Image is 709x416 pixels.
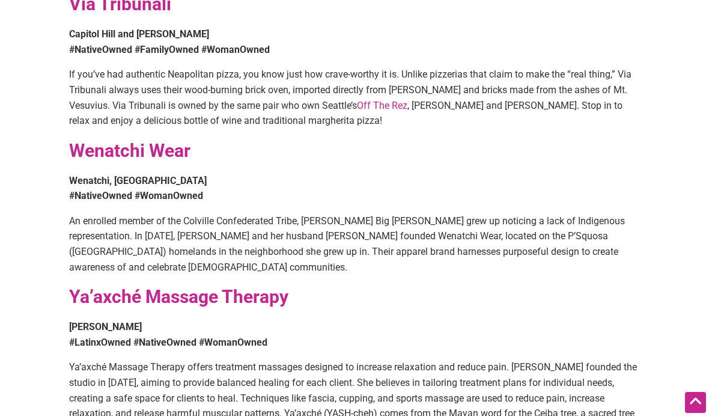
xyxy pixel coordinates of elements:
[69,140,190,161] a: Wenatchi Wear
[357,100,407,111] a: Off The Rez
[69,337,131,348] strong: #LatinxOwned
[69,44,270,55] strong: #NativeOwned #FamilyOwned #WomanOwned
[69,286,288,307] a: Ya’axché Massage Therapy
[133,337,267,348] strong: #NativeOwned #WomanOwned
[69,190,203,201] strong: #NativeOwned #WomanOwned
[685,392,706,413] div: Scroll Back to Top
[69,213,640,275] p: An enrolled member of the Colville Confederated Tribe, [PERSON_NAME] Big [PERSON_NAME] grew up no...
[69,67,640,128] p: If you’ve had authentic Neapolitan pizza, you know just how crave-worthy it is. Unlike pizzerias ...
[69,175,207,186] strong: Wenatchi, [GEOGRAPHIC_DATA]
[69,321,142,332] strong: [PERSON_NAME]
[69,28,209,40] strong: Capitol Hill and [PERSON_NAME]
